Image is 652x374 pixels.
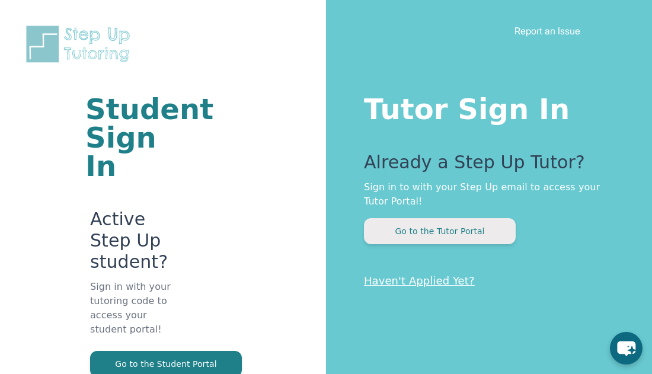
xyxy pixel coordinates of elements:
p: Already a Step Up Tutor? [364,152,605,180]
img: Step Up Tutoring horizontal logo [24,24,138,65]
a: Haven't Applied Yet? [364,274,475,287]
p: Sign in with your tutoring code to access your student portal! [90,280,184,351]
h1: Tutor Sign In [364,90,605,123]
h1: Student Sign In [85,95,184,180]
p: Active Step Up student? [90,209,184,280]
button: chat-button [610,332,643,365]
a: Report an Issue [514,25,580,37]
a: Go to the Tutor Portal [364,225,516,236]
p: Sign in to with your Step Up email to access your Tutor Portal! [364,180,605,209]
button: Go to the Tutor Portal [364,218,516,244]
a: Go to the Student Portal [90,358,242,369]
